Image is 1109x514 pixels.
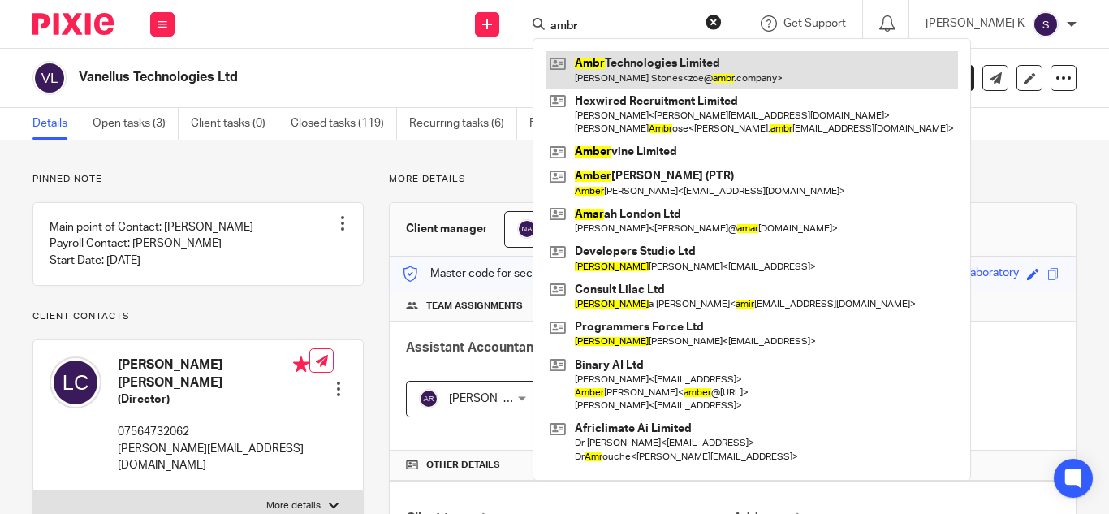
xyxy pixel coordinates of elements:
[402,266,682,282] p: Master code for secure communications and files
[549,19,695,34] input: Search
[50,356,101,408] img: svg%3E
[389,173,1077,186] p: More details
[426,300,523,313] span: Team assignments
[291,108,397,140] a: Closed tasks (119)
[32,61,67,95] img: svg%3E
[426,459,500,472] span: Other details
[293,356,309,373] i: Primary
[406,341,538,354] span: Assistant Accountant
[1033,11,1059,37] img: svg%3E
[812,265,1019,283] div: splendid-chiffon-polka-dotted-laboratory
[118,356,309,391] h4: [PERSON_NAME] [PERSON_NAME]
[419,389,438,408] img: svg%3E
[118,441,309,474] p: [PERSON_NAME][EMAIL_ADDRESS][DOMAIN_NAME]
[266,499,321,512] p: More details
[406,221,488,237] h3: Client manager
[517,219,537,239] img: svg%3E
[409,108,517,140] a: Recurring tasks (6)
[118,424,309,440] p: 07564732062
[783,18,846,29] span: Get Support
[93,108,179,140] a: Open tasks (3)
[926,15,1025,32] p: [PERSON_NAME] K
[449,393,538,404] span: [PERSON_NAME]
[32,310,364,323] p: Client contacts
[118,391,309,408] h5: (Director)
[191,108,278,140] a: Client tasks (0)
[79,69,701,86] h2: Vanellus Technologies Ltd
[32,108,80,140] a: Details
[32,173,364,186] p: Pinned note
[32,13,114,35] img: Pixie
[706,14,722,30] button: Clear
[529,108,566,140] a: Files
